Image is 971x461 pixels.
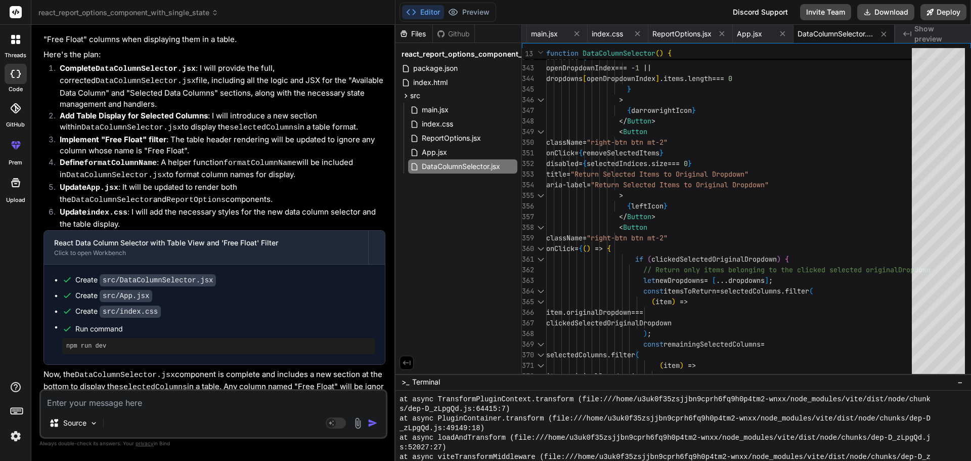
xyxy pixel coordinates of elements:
div: Create [75,306,161,317]
span: onClick [546,148,575,157]
span: => [688,361,696,370]
span: < [619,127,623,136]
span: const [643,340,664,349]
span: title [546,170,566,179]
span: > [619,95,623,104]
span: if [635,255,643,264]
code: selectedColumns [119,383,187,392]
code: src/DataColumnSelector.jsx [100,274,216,286]
button: Download [857,4,914,20]
p: Source [63,418,86,428]
span: const [643,286,664,296]
label: threads [5,51,26,60]
span: at async TransformPluginContext.transform (file:///home/u3uk0f35zsjjbn9cprh6fq9h0p4tm2-wnxx/node_... [400,395,931,404]
div: 367 [522,318,533,328]
div: 372 [522,371,533,382]
span: Button [623,223,647,232]
span: === [712,74,724,83]
strong: Complete [60,63,196,73]
span: = [579,159,583,168]
span: filter [611,350,635,359]
span: openDropdownIndex [587,74,655,83]
div: 354 [522,180,533,190]
div: 361 [522,254,533,265]
span: selectedColumns [720,286,781,296]
div: 357 [522,212,533,222]
span: Button [627,212,651,221]
span: ( [647,255,651,264]
span: selectedColumns [546,350,607,359]
span: >_ [402,377,409,387]
div: 351 [522,148,533,158]
code: index.css [86,208,127,217]
span: length [688,74,712,83]
span: } [692,106,696,115]
div: 358 [522,222,533,233]
div: 371 [522,360,533,371]
span: ; [769,276,773,285]
span: function [546,49,579,58]
strong: Define [60,157,157,167]
div: 344 [522,73,533,84]
span: App.jsx [421,146,448,158]
span: index.css [421,118,454,130]
li: : It will be updated to render both the and components. [52,182,385,206]
span: = [716,286,720,296]
span: privacy [136,440,154,446]
span: newDropdowns [655,276,704,285]
label: code [9,85,23,94]
p: Here's the plan: [43,49,385,61]
span: lDropdown [635,318,672,327]
span: react_report_options_component_with_single_state [38,8,218,18]
span: . [607,350,611,359]
span: "right-btn btn mt-2" [587,233,668,242]
div: Click to collapse the range. [534,190,547,201]
img: attachment [352,417,364,429]
div: Files [395,29,432,39]
span: . [684,74,688,83]
div: Click to collapse the range. [534,254,547,265]
div: Click to open Workbench [54,249,358,257]
span: dropdowns [546,74,583,83]
img: icon [368,418,378,428]
span: { [583,159,587,168]
span: ; [647,329,651,338]
span: darrowrightIcon [631,106,692,115]
div: 359 [522,233,533,243]
span: } [688,159,692,168]
span: main.jsx [531,29,558,39]
div: 364 [522,286,533,297]
span: _zLpgQd.js:49149:18) [400,424,484,433]
code: formatColumnName [84,159,157,167]
span: ] [765,276,769,285]
span: DataColumnSelector.jsx [421,160,501,173]
div: 355 [522,190,533,201]
code: DataColumnSelector.jsx [96,77,196,86]
div: Github [433,29,474,39]
span: ... [716,276,728,285]
div: Click to collapse the range. [534,127,547,137]
strong: Implement "Free Float" filter [60,135,166,144]
span: disabled [546,159,579,168]
span: selectedIndices [587,159,647,168]
span: itemsToReturn [664,286,716,296]
p: Now, the component is complete and includes a new section at the bottom to display the in a table... [43,369,385,418]
span: > [651,116,655,125]
span: . [647,159,651,168]
img: settings [7,428,24,445]
code: src/index.css [100,306,161,318]
span: - [562,180,566,189]
span: Run command [75,324,375,334]
span: originalDropdown [566,308,631,317]
div: 356 [522,201,533,212]
span: Button [623,127,647,136]
span: "Return Selected Items to Original Dropdown" [570,170,748,179]
label: Upload [6,196,25,204]
span: = [761,340,765,349]
strong: Update [60,207,127,217]
div: 350 [522,137,533,148]
span: > [651,212,655,221]
span: filter [785,286,809,296]
span: − [957,377,963,387]
span: ReportOptions.jsx [652,29,712,39]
